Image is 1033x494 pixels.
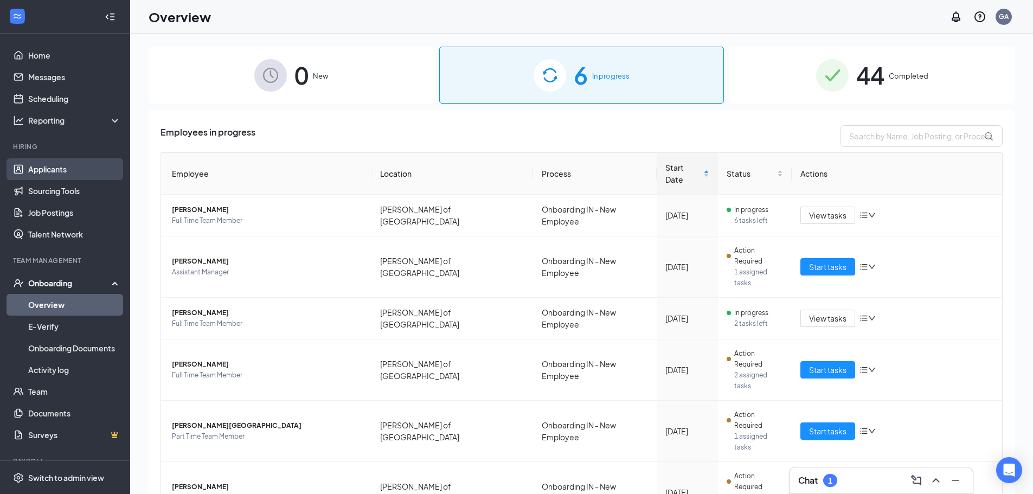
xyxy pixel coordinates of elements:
[859,314,868,323] span: bars
[973,10,986,23] svg: QuestionInfo
[665,312,709,324] div: [DATE]
[28,44,121,66] a: Home
[800,258,855,275] button: Start tasks
[859,211,868,220] span: bars
[13,115,24,126] svg: Analysis
[13,278,24,288] svg: UserCheck
[868,366,876,374] span: down
[28,223,121,245] a: Talent Network
[149,8,211,26] h1: Overview
[28,424,121,446] a: SurveysCrown
[13,472,24,483] svg: Settings
[28,294,121,316] a: Overview
[28,402,121,424] a: Documents
[28,359,121,381] a: Activity log
[868,315,876,322] span: down
[868,211,876,219] span: down
[868,263,876,271] span: down
[734,204,768,215] span: In progress
[172,359,363,370] span: [PERSON_NAME]
[800,310,855,327] button: View tasks
[371,195,534,236] td: [PERSON_NAME] of [GEOGRAPHIC_DATA]
[927,472,945,489] button: ChevronUp
[533,298,657,339] td: Onboarding IN - New Employee
[172,256,363,267] span: [PERSON_NAME]
[792,153,1002,195] th: Actions
[809,261,846,273] span: Start tasks
[868,427,876,435] span: down
[12,11,23,22] svg: WorkstreamLogo
[313,70,328,81] span: New
[999,12,1009,21] div: GA
[949,10,963,23] svg: Notifications
[533,339,657,401] td: Onboarding IN - New Employee
[840,125,1003,147] input: Search by Name, Job Posting, or Process
[949,474,962,487] svg: Minimize
[574,56,588,94] span: 6
[734,348,783,370] span: Action Required
[800,361,855,378] button: Start tasks
[734,267,783,288] span: 1 assigned tasks
[172,431,363,442] span: Part Time Team Member
[908,472,925,489] button: ComposeMessage
[28,158,121,180] a: Applicants
[798,474,818,486] h3: Chat
[172,215,363,226] span: Full Time Team Member
[809,364,846,376] span: Start tasks
[734,409,783,431] span: Action Required
[859,365,868,374] span: bars
[533,195,657,236] td: Onboarding IN - New Employee
[172,420,363,431] span: [PERSON_NAME][GEOGRAPHIC_DATA]
[665,209,709,221] div: [DATE]
[172,318,363,329] span: Full Time Team Member
[727,168,775,179] span: Status
[889,70,928,81] span: Completed
[371,339,534,401] td: [PERSON_NAME] of [GEOGRAPHIC_DATA]
[734,215,783,226] span: 6 tasks left
[665,261,709,273] div: [DATE]
[665,425,709,437] div: [DATE]
[105,11,116,22] svg: Collapse
[665,162,701,185] span: Start Date
[28,278,112,288] div: Onboarding
[28,472,104,483] div: Switch to admin view
[929,474,942,487] svg: ChevronUp
[294,56,309,94] span: 0
[28,316,121,337] a: E-Verify
[809,425,846,437] span: Start tasks
[28,88,121,110] a: Scheduling
[718,153,792,195] th: Status
[28,381,121,402] a: Team
[856,56,884,94] span: 44
[161,153,371,195] th: Employee
[28,337,121,359] a: Onboarding Documents
[734,307,768,318] span: In progress
[910,474,923,487] svg: ComposeMessage
[172,267,363,278] span: Assistant Manager
[734,245,783,267] span: Action Required
[859,427,868,435] span: bars
[13,457,119,466] div: Payroll
[172,204,363,215] span: [PERSON_NAME]
[371,236,534,298] td: [PERSON_NAME] of [GEOGRAPHIC_DATA]
[172,370,363,381] span: Full Time Team Member
[800,207,855,224] button: View tasks
[371,401,534,462] td: [PERSON_NAME] of [GEOGRAPHIC_DATA]
[371,298,534,339] td: [PERSON_NAME] of [GEOGRAPHIC_DATA]
[809,312,846,324] span: View tasks
[533,236,657,298] td: Onboarding IN - New Employee
[665,364,709,376] div: [DATE]
[996,457,1022,483] div: Open Intercom Messenger
[734,318,783,329] span: 2 tasks left
[13,256,119,265] div: Team Management
[172,307,363,318] span: [PERSON_NAME]
[13,142,119,151] div: Hiring
[28,115,121,126] div: Reporting
[734,370,783,392] span: 2 assigned tasks
[371,153,534,195] th: Location
[947,472,964,489] button: Minimize
[533,401,657,462] td: Onboarding IN - New Employee
[28,180,121,202] a: Sourcing Tools
[800,422,855,440] button: Start tasks
[809,209,846,221] span: View tasks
